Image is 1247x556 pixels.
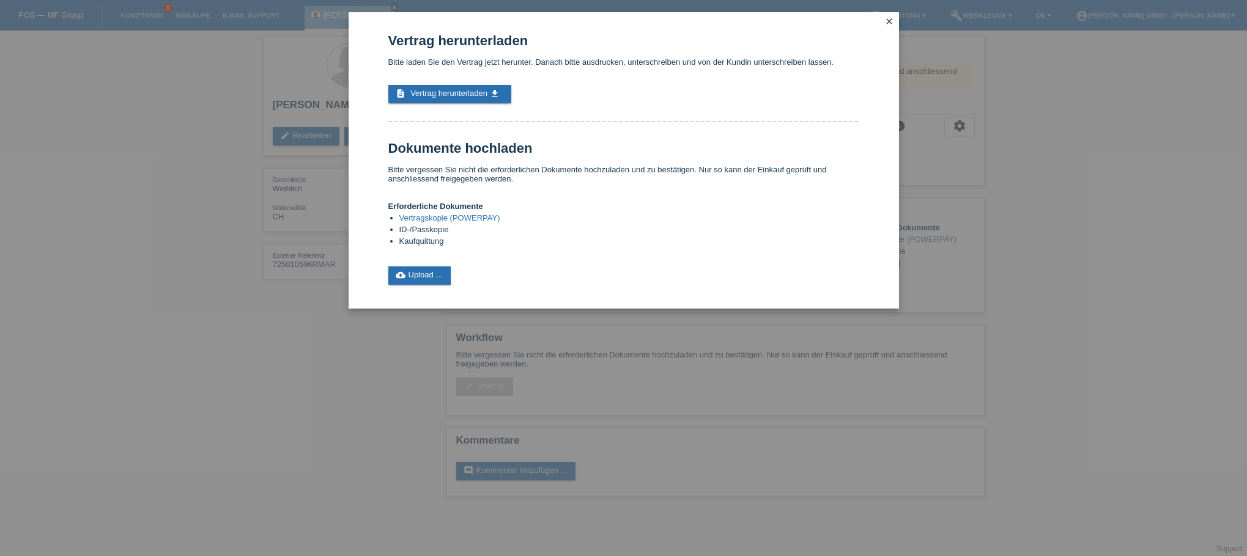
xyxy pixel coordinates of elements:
p: Bitte laden Sie den Vertrag jetzt herunter. Danach bitte ausdrucken, unterschreiben und von der K... [388,57,859,67]
a: description Vertrag herunterladen get_app [388,85,511,103]
i: close [884,16,894,26]
i: description [396,89,405,98]
h4: Erforderliche Dokumente [388,202,859,211]
li: ID-/Passkopie [399,225,859,236]
h1: Dokumente hochladen [388,141,859,156]
span: Vertrag herunterladen [410,89,487,98]
h1: Vertrag herunterladen [388,33,859,48]
a: close [881,15,897,29]
a: Vertragskopie (POWERPAY) [399,213,500,222]
i: cloud_upload [396,270,405,280]
i: get_app [490,89,500,98]
li: Kaufquittung [399,236,859,248]
a: cloud_uploadUpload ... [388,266,451,285]
p: Bitte vergessen Sie nicht die erforderlichen Dokumente hochzuladen und zu bestätigen. Nur so kann... [388,165,859,183]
